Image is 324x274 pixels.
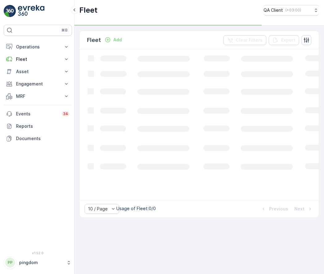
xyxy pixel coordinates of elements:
[4,108,72,120] a: Events34
[4,90,72,102] button: MRF
[16,93,60,99] p: MRF
[4,65,72,78] button: Asset
[294,205,314,213] button: Next
[4,53,72,65] button: Fleet
[264,7,283,13] p: QA Client
[285,8,301,13] p: ( +03:00 )
[116,205,156,212] p: Usage of Fleet : 0/0
[294,206,305,212] p: Next
[102,36,124,44] button: Add
[4,41,72,53] button: Operations
[16,56,60,62] p: Fleet
[4,256,72,269] button: PPpingdom
[4,132,72,145] a: Documents
[16,68,60,75] p: Asset
[63,111,68,116] p: 34
[16,44,60,50] p: Operations
[5,258,15,268] div: PP
[18,5,44,17] img: logo_light-DOdMpM7g.png
[16,111,58,117] p: Events
[79,5,98,15] p: Fleet
[87,36,101,44] p: Fleet
[223,35,266,45] button: Clear Filters
[269,35,299,45] button: Export
[4,120,72,132] a: Reports
[16,135,69,142] p: Documents
[113,37,122,43] p: Add
[264,5,319,15] button: QA Client(+03:00)
[281,37,295,43] p: Export
[16,123,69,129] p: Reports
[61,28,68,33] p: ⌘B
[269,206,288,212] p: Previous
[260,205,289,213] button: Previous
[4,5,16,17] img: logo
[4,251,72,255] span: v 1.52.0
[19,259,63,266] p: pingdom
[236,37,263,43] p: Clear Filters
[16,81,60,87] p: Engagement
[4,78,72,90] button: Engagement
